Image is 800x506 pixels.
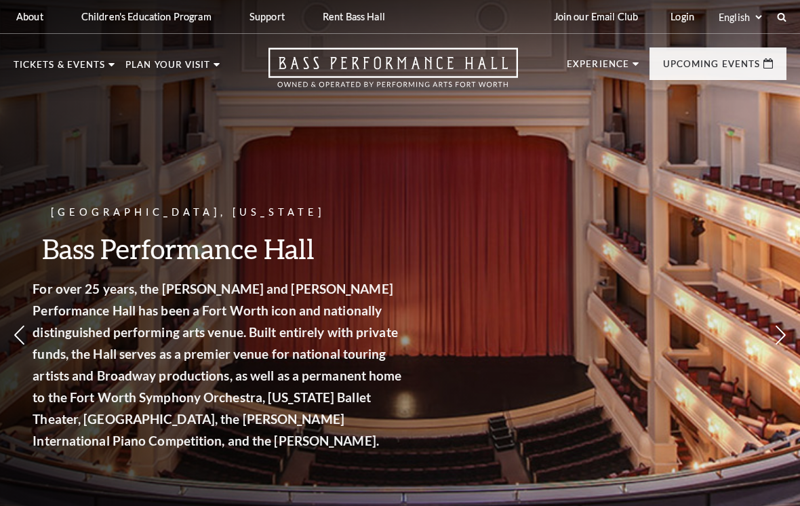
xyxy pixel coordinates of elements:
p: Children's Education Program [81,11,212,22]
p: [GEOGRAPHIC_DATA], [US_STATE] [54,204,427,221]
p: Upcoming Events [663,60,760,76]
h3: Bass Performance Hall [54,231,427,266]
p: Support [249,11,285,22]
p: Experience [567,60,629,76]
p: Plan Your Visit [125,60,210,77]
p: About [16,11,43,22]
p: Tickets & Events [14,60,105,77]
strong: For over 25 years, the [PERSON_NAME] and [PERSON_NAME] Performance Hall has been a Fort Worth ico... [54,281,423,448]
p: Rent Bass Hall [323,11,385,22]
select: Select: [716,11,764,24]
